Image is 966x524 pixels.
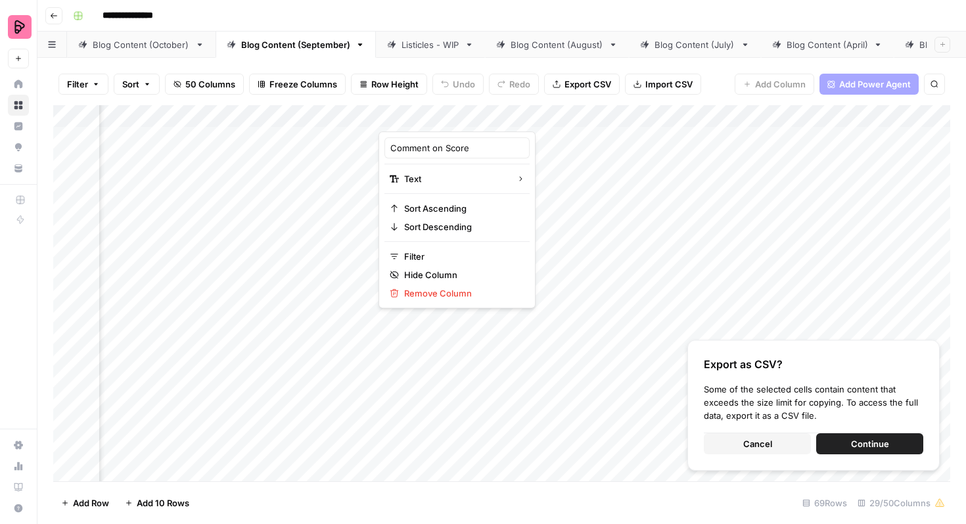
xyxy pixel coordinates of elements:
a: Blog Content (September) [216,32,376,58]
a: Settings [8,435,29,456]
button: Export CSV [544,74,620,95]
button: Row Height [351,74,427,95]
button: Add Row [53,492,117,513]
button: Continue [816,433,923,454]
span: 50 Columns [185,78,235,91]
span: Row Height [371,78,419,91]
div: Blog Content (April) [787,38,868,51]
span: Add Row [73,496,109,510]
a: Your Data [8,158,29,179]
div: Some of the selected cells contain content that exceeds the size limit for copying. To access the... [704,383,923,422]
a: Blog Content (October) [67,32,216,58]
a: Listicles - WIP [376,32,485,58]
span: Sort Ascending [404,202,519,215]
a: Learning Hub [8,477,29,498]
button: Redo [489,74,539,95]
span: Cancel [743,437,772,450]
span: Add 10 Rows [137,496,189,510]
div: Listicles - WIP [402,38,459,51]
button: 50 Columns [165,74,244,95]
button: Workspace: Preply [8,11,29,43]
span: Add Column [755,78,806,91]
button: Add Power Agent [819,74,919,95]
button: Import CSV [625,74,701,95]
div: 69 Rows [797,492,852,513]
div: Blog Content (September) [241,38,350,51]
span: Filter [67,78,88,91]
a: Opportunities [8,137,29,158]
button: Freeze Columns [249,74,346,95]
span: Import CSV [645,78,693,91]
div: Blog Content (August) [511,38,603,51]
button: Filter [58,74,108,95]
a: Home [8,74,29,95]
span: Sort Descending [404,220,519,233]
span: Freeze Columns [269,78,337,91]
button: Sort [114,74,160,95]
span: Continue [851,437,889,450]
span: Text [404,172,506,185]
a: Usage [8,456,29,477]
a: Browse [8,95,29,116]
div: Export as CSV? [704,356,923,372]
a: Insights [8,116,29,137]
span: Sort [122,78,139,91]
span: Filter [404,250,519,263]
span: Remove Column [404,287,519,300]
a: Blog Content (April) [761,32,894,58]
span: Undo [453,78,475,91]
button: Undo [432,74,484,95]
button: Cancel [704,433,811,454]
div: Blog Content (July) [655,38,735,51]
div: Blog Content (October) [93,38,190,51]
button: Add 10 Rows [117,492,197,513]
span: Add Power Agent [839,78,911,91]
a: Blog Content (July) [629,32,761,58]
a: Blog Content (August) [485,32,629,58]
span: Export CSV [564,78,611,91]
button: Add Column [735,74,814,95]
span: Redo [509,78,530,91]
div: 29/50 Columns [852,492,950,513]
button: Help + Support [8,498,29,519]
span: Hide Column [404,268,519,281]
img: Preply Logo [8,15,32,39]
